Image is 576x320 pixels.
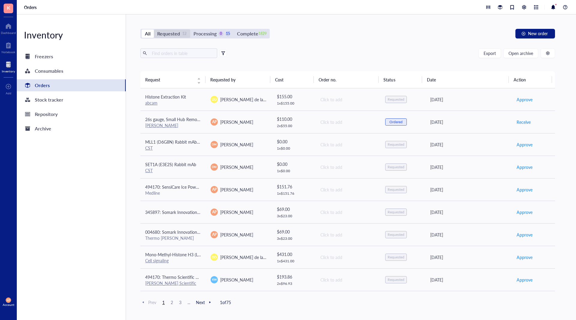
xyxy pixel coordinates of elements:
[315,291,380,313] td: Click to add
[225,31,230,36] div: 15
[145,116,257,122] span: 26s gauge, Small Hub Removable Needle (RN), PN: 7768-01
[516,207,533,217] button: Approve
[508,51,533,56] span: Open archive
[315,178,380,201] td: Click to add
[277,183,310,190] div: $ 151.76
[145,161,196,167] span: SET1A (E3E2S) Rabbit mAb
[388,277,404,282] div: Requested
[517,164,532,170] span: Approve
[193,29,217,38] div: Processing
[388,255,404,260] div: Requested
[145,274,269,280] span: 494170: Thermo Scientific BioLite Cell Culture Treated Flasks (T75)
[277,206,310,212] div: $ 69.00
[277,236,310,241] div: 3 x $ 23.00
[517,119,531,125] span: Receive
[220,209,253,215] span: [PERSON_NAME]
[389,120,403,124] div: Ordered
[145,229,264,235] span: 004680: Somark Innovations Inc NEEDLE GREEN IRRADIATED
[277,191,310,196] div: 1 x $ 151.76
[320,254,376,261] div: Click to add
[320,186,376,193] div: Click to add
[516,185,533,194] button: Approve
[1,21,16,35] a: Dashboard
[145,94,186,100] span: Histone Extraction Kit
[3,303,14,306] div: Account
[212,142,217,147] span: DM
[35,124,51,133] div: Archive
[430,96,507,103] div: [DATE]
[320,119,376,125] div: Click to add
[517,209,532,215] span: Approve
[277,214,310,218] div: 3 x $ 23.00
[1,41,15,54] a: Notebook
[212,255,217,260] span: DD
[145,167,153,173] a: CST
[212,165,217,169] span: DM
[517,254,532,261] span: Approve
[35,52,53,61] div: Freezers
[430,186,507,193] div: [DATE]
[517,141,532,148] span: Approve
[2,69,15,73] div: Inventory
[1,50,15,54] div: Notebook
[430,231,507,238] div: [DATE]
[430,141,507,148] div: [DATE]
[220,142,253,148] span: [PERSON_NAME]
[516,117,531,127] button: Receive
[430,164,507,170] div: [DATE]
[516,162,533,172] button: Approve
[145,184,305,190] span: 494170: SensiCare Ice Powder-Free Nitrile Exam Gloves with SmartGuard Film, Size M
[145,209,267,215] span: 345897: Somark Innovations Inc NEEDLE YELLOW IRRADIATED
[220,187,253,193] span: [PERSON_NAME]
[212,278,217,282] span: KW
[277,123,310,128] div: 2 x $ 55.00
[212,119,217,125] span: AP
[517,276,532,283] span: Approve
[277,161,310,167] div: $ 0.00
[6,91,11,95] div: Add
[160,300,167,305] span: 1
[212,209,217,215] span: AP
[1,31,16,35] div: Dashboard
[315,88,380,111] td: Click to add
[517,96,532,103] span: Approve
[7,4,10,11] span: K
[237,29,258,38] div: Complete
[7,299,10,301] span: AP
[320,276,376,283] div: Click to add
[145,122,178,128] a: [PERSON_NAME]
[220,119,253,125] span: [PERSON_NAME]
[140,29,270,38] div: segmented control
[220,300,231,305] span: 1 of 75
[315,268,380,291] td: Click to add
[277,93,310,100] div: $ 155.00
[145,251,266,258] span: Mono-Methyl-Histone H3 (Lys4) (D1A9) XP® Rabbit mAb #5326
[315,223,380,246] td: Click to add
[157,29,180,38] div: Requested
[220,232,253,238] span: [PERSON_NAME]
[277,281,310,286] div: 2 x $ 96.93
[516,252,533,262] button: Approve
[478,48,501,58] button: Export
[277,101,310,106] div: 1 x $ 155.00
[17,50,126,62] a: Freezers
[430,119,507,125] div: [DATE]
[220,254,297,260] span: [PERSON_NAME] de la [PERSON_NAME]
[145,100,157,106] a: abcam
[17,94,126,106] a: Stock tracker
[145,145,153,151] a: CST
[388,165,404,169] div: Requested
[145,76,193,83] span: Request
[379,71,422,88] th: Status
[516,275,533,285] button: Approve
[277,138,310,145] div: $ 0.00
[220,164,253,170] span: [PERSON_NAME]
[320,231,376,238] div: Click to add
[35,96,63,104] div: Stock tracker
[149,49,215,58] input: Find orders in table
[277,259,310,264] div: 1 x $ 431.00
[260,31,265,36] div: 1829
[516,230,533,239] button: Approve
[145,280,196,286] a: [PERSON_NAME] Scientific
[17,79,126,91] a: Orders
